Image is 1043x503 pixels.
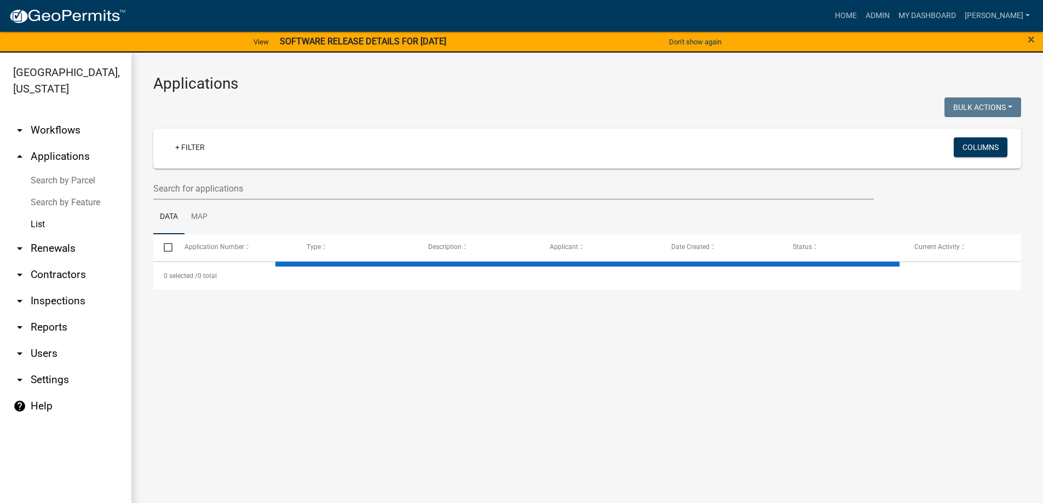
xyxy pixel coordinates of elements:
div: 0 total [153,262,1021,290]
h3: Applications [153,74,1021,93]
span: Type [307,243,321,251]
datatable-header-cell: Applicant [539,234,661,261]
a: [PERSON_NAME] [960,5,1034,26]
button: Bulk Actions [944,97,1021,117]
i: arrow_drop_down [13,268,26,281]
strong: SOFTWARE RELEASE DETAILS FOR [DATE] [280,36,446,47]
span: Application Number [185,243,245,251]
datatable-header-cell: Date Created [661,234,782,261]
a: + Filter [166,137,214,157]
i: arrow_drop_down [13,124,26,137]
span: 0 selected / [164,272,198,280]
button: Close [1028,33,1035,46]
a: Data [153,200,185,235]
span: Applicant [550,243,578,251]
a: View [249,33,273,51]
datatable-header-cell: Application Number [174,234,296,261]
datatable-header-cell: Type [296,234,418,261]
i: arrow_drop_down [13,294,26,308]
span: Current Activity [914,243,960,251]
i: arrow_drop_up [13,150,26,163]
i: arrow_drop_down [13,347,26,360]
datatable-header-cell: Description [418,234,539,261]
button: Columns [954,137,1007,157]
a: Map [185,200,214,235]
datatable-header-cell: Select [153,234,174,261]
datatable-header-cell: Current Activity [904,234,1025,261]
i: arrow_drop_down [13,321,26,334]
span: Date Created [671,243,710,251]
datatable-header-cell: Status [782,234,904,261]
i: arrow_drop_down [13,373,26,386]
span: Status [793,243,812,251]
a: My Dashboard [894,5,960,26]
button: Don't show again [665,33,726,51]
i: arrow_drop_down [13,242,26,255]
a: Home [831,5,861,26]
i: help [13,400,26,413]
input: Search for applications [153,177,874,200]
span: × [1028,32,1035,47]
span: Description [428,243,462,251]
a: Admin [861,5,894,26]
